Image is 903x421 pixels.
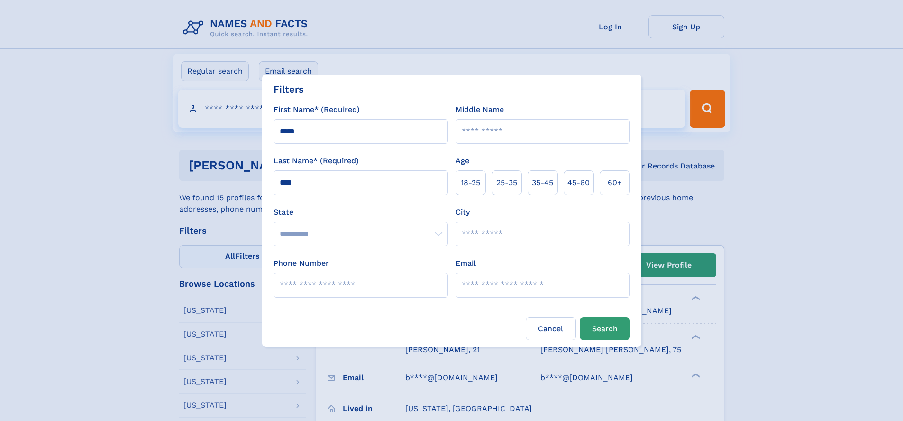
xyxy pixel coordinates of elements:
[496,177,517,188] span: 25‑35
[567,177,590,188] span: 45‑60
[608,177,622,188] span: 60+
[580,317,630,340] button: Search
[456,206,470,218] label: City
[274,258,329,269] label: Phone Number
[461,177,480,188] span: 18‑25
[274,104,360,115] label: First Name* (Required)
[532,177,553,188] span: 35‑45
[526,317,576,340] label: Cancel
[456,155,469,167] label: Age
[456,104,504,115] label: Middle Name
[274,155,359,167] label: Last Name* (Required)
[274,206,448,218] label: State
[274,82,304,96] div: Filters
[456,258,476,269] label: Email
